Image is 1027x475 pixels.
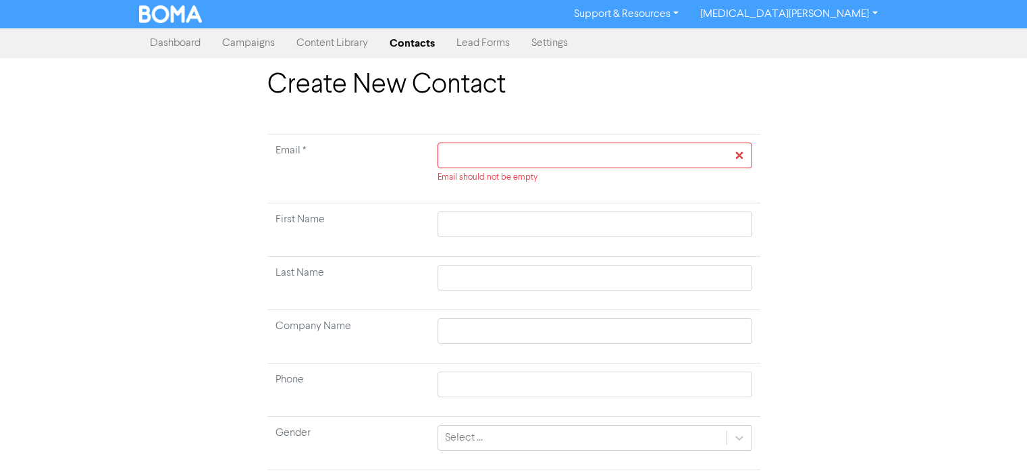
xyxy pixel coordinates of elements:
[211,30,286,57] a: Campaigns
[689,3,888,25] a: [MEDICAL_DATA][PERSON_NAME]
[267,134,430,203] td: Required
[521,30,579,57] a: Settings
[438,171,752,184] div: Email should not be empty
[267,364,430,417] td: Phone
[445,430,483,446] div: Select ...
[379,30,446,57] a: Contacts
[267,257,430,310] td: Last Name
[267,417,430,470] td: Gender
[267,203,430,257] td: First Name
[563,3,689,25] a: Support & Resources
[446,30,521,57] a: Lead Forms
[267,69,760,101] h1: Create New Contact
[959,410,1027,475] iframe: Chat Widget
[267,310,430,364] td: Company Name
[139,5,203,23] img: BOMA Logo
[139,30,211,57] a: Dashboard
[286,30,379,57] a: Content Library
